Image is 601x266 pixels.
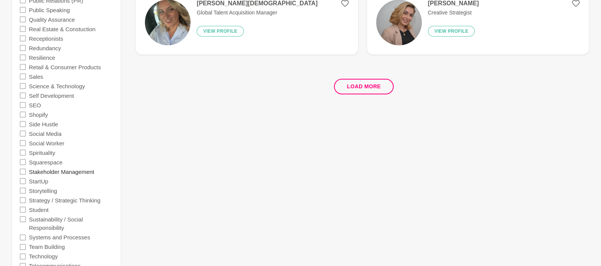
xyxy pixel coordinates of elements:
[29,252,58,261] label: Technology
[29,91,74,100] label: Self Development
[29,53,55,62] label: Resilience
[29,205,49,214] label: Student
[29,186,57,195] label: Storytelling
[29,100,41,110] label: SEO
[29,242,65,252] label: Team Building
[29,157,62,167] label: Squarespace
[197,9,318,17] p: Global Talent Acquisition Manager
[29,176,48,186] label: StartUp
[334,79,394,94] button: Load more
[29,110,48,119] label: Shopify
[29,24,95,33] label: Real Estate & Constuction
[29,81,85,91] label: Science & Technology
[29,33,63,43] label: Receptionists
[197,26,244,37] button: View profile
[29,14,75,24] label: Quality Assurance
[428,26,475,37] button: View profile
[29,119,58,129] label: Side Hustle
[29,167,94,176] label: Stakeholder Management
[29,72,43,81] label: Sales
[29,148,55,157] label: Spirituality
[29,129,62,138] label: Social Media
[29,195,100,205] label: Strategy / Strategic Thinking
[29,43,61,53] label: Redundancy
[29,62,101,72] label: Retail & Consumer Products
[428,9,479,17] p: Creative Strategist
[29,233,90,242] label: Systems and Processes
[29,138,64,148] label: Social Worker
[29,214,113,233] label: Sustainability / Social Responsibility
[29,5,70,14] label: Public Speaking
